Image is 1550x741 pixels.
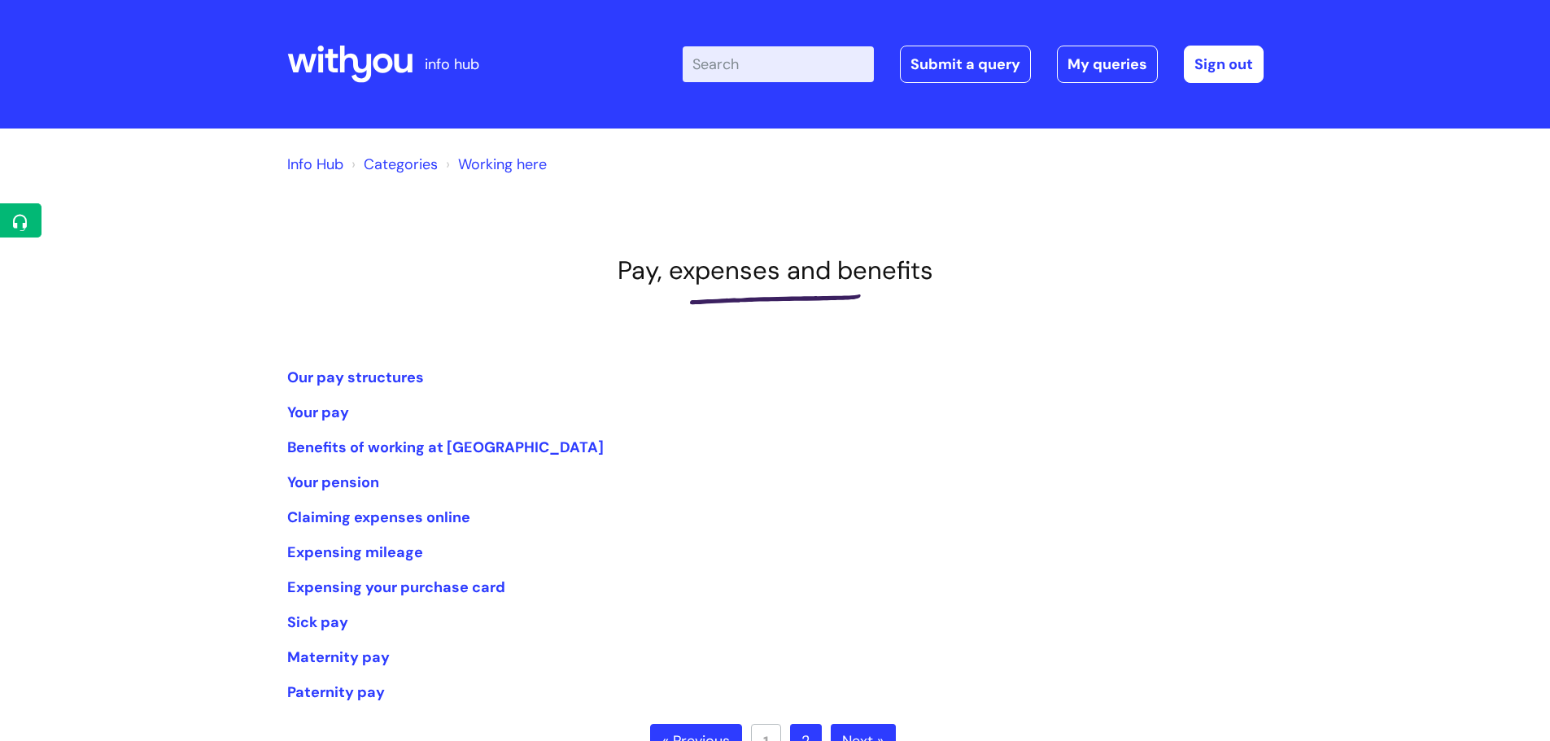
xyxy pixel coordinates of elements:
[1184,46,1264,83] a: Sign out
[287,647,390,667] a: Maternity pay
[442,151,547,177] li: Working here
[287,508,470,527] a: Claiming expenses online
[287,578,505,597] a: Expensing your purchase card
[900,46,1031,83] a: Submit a query
[287,403,349,422] a: Your pay
[287,473,379,492] a: Your pension
[458,155,547,174] a: Working here
[287,255,1264,286] h1: Pay, expenses and benefits
[425,51,479,77] p: info hub
[1057,46,1158,83] a: My queries
[287,368,424,387] a: Our pay structures
[287,438,604,457] a: Benefits of working at [GEOGRAPHIC_DATA]
[347,151,438,177] li: Solution home
[287,682,385,702] a: Paternity pay
[287,155,343,174] a: Info Hub
[683,46,874,82] input: Search
[364,155,438,174] a: Categories
[287,543,423,562] a: Expensing mileage
[287,612,348,632] a: Sick pay
[683,46,1264,83] div: | -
